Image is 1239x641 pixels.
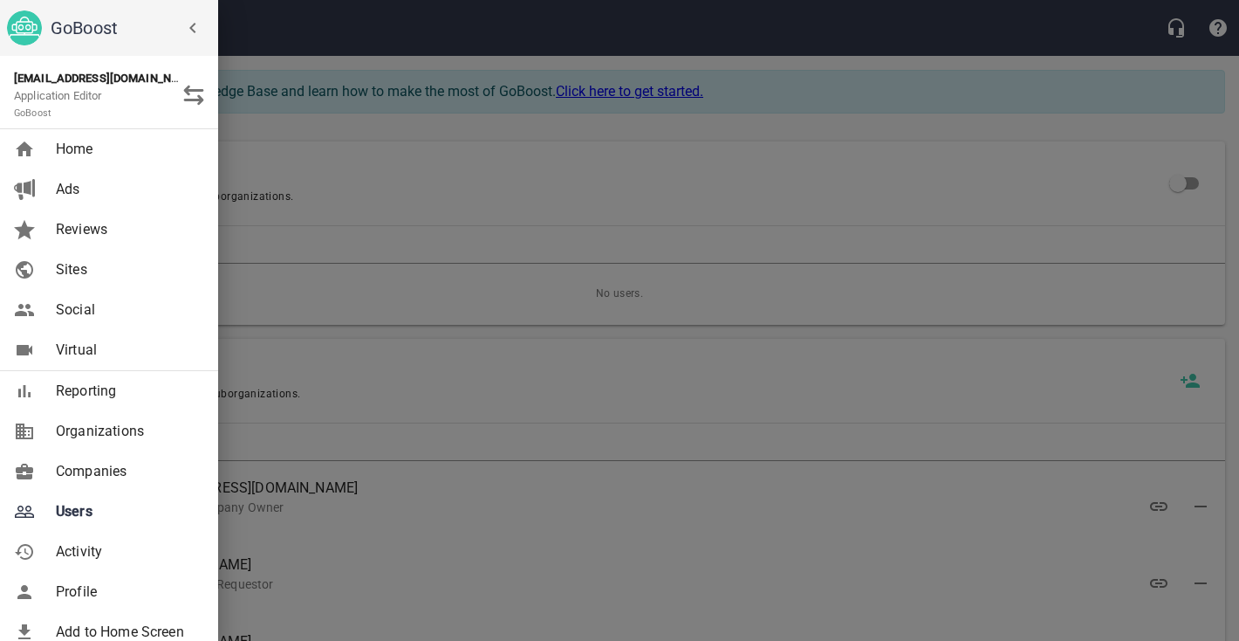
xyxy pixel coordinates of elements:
span: Home [56,139,197,160]
strong: [EMAIL_ADDRESS][DOMAIN_NAME] [14,72,198,85]
small: GoBoost [14,107,51,119]
span: Reviews [56,219,197,240]
h6: GoBoost [51,14,211,42]
span: Users [56,501,197,522]
span: Profile [56,582,197,603]
span: Activity [56,541,197,562]
span: Companies [56,461,197,482]
button: Switch Role [173,74,215,116]
img: go_boost_head.png [7,10,42,45]
span: Application Editor [14,89,102,120]
span: Virtual [56,340,197,361]
span: Ads [56,179,197,200]
span: Organizations [56,421,197,442]
span: Sites [56,259,197,280]
span: Reporting [56,381,197,402]
span: Social [56,300,197,320]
